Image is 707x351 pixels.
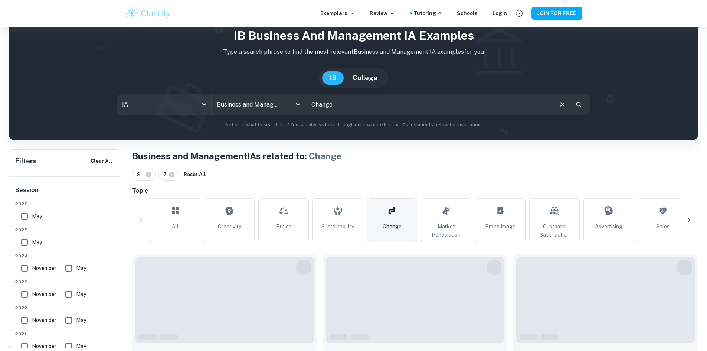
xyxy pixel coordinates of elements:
p: Type a search phrase to find the most relevant Business and Management IA examples for you [15,48,692,56]
span: Advertising [595,222,622,231]
h6: Session [15,186,115,201]
span: Brand Image [485,222,515,231]
span: Sales [656,222,670,231]
button: JOIN FOR FREE [531,7,582,20]
button: Clear [555,97,569,111]
p: Review [370,9,395,17]
span: 2025 [15,227,115,233]
span: 2026 [15,201,115,207]
div: 7 [158,169,179,181]
a: Schools [457,9,478,17]
span: Change [309,151,342,161]
span: November [32,316,56,324]
a: Login [492,9,507,17]
span: Change [383,222,402,231]
span: Sustainability [321,222,354,231]
span: May [76,290,86,298]
span: Market Penetration [424,222,468,239]
img: Clastify logo [125,6,172,21]
span: Customer Satisfaction [533,222,576,239]
button: Search [572,98,585,111]
button: Open [293,99,303,110]
span: 7 [163,170,170,179]
input: E.g. tech company expansion, marketing strategies, motivation theories... [306,94,552,115]
button: College [345,71,385,85]
p: Not sure what to search for? You can always look through our example Internal Assessments below f... [15,121,692,129]
span: May [32,238,42,246]
span: 2024 [15,253,115,259]
span: SL [137,170,147,179]
button: Clear All [89,156,114,167]
span: Ethics [276,222,291,231]
a: Tutoring [413,9,442,17]
span: November [32,290,56,298]
span: 2021 [15,331,115,337]
h1: IB Business and Management IA examples [15,27,692,45]
button: Reset All [182,169,208,180]
span: 2022 [15,305,115,311]
span: May [76,342,86,350]
h6: Filters [15,156,37,166]
span: 2023 [15,279,115,285]
span: All [172,222,179,231]
h6: Topic [132,186,698,195]
div: SL [132,169,156,181]
button: Help and Feedback [513,7,526,20]
div: IA [117,94,211,115]
span: November [32,264,56,272]
span: May [76,264,86,272]
span: May [76,316,86,324]
span: Creativity [218,222,241,231]
h1: Business and Management IAs related to: [132,149,698,163]
span: May [32,212,42,220]
p: Exemplars [320,9,355,17]
span: November [32,342,56,350]
button: IB [322,71,344,85]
